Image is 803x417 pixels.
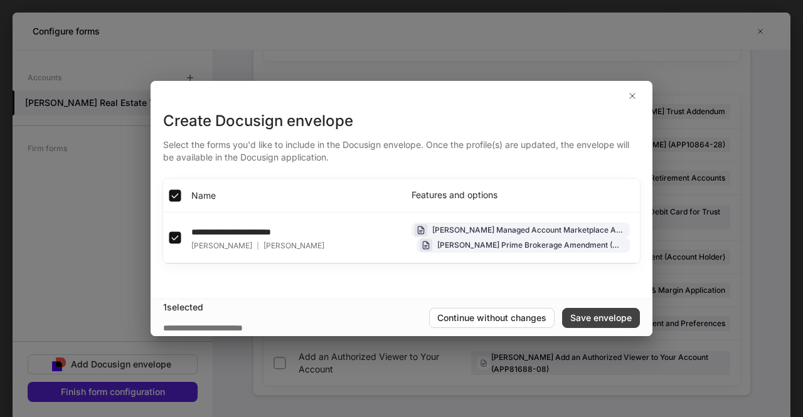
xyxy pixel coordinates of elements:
div: 1 selected [163,301,429,314]
div: Select the forms you'd like to include in the Docusign envelope. Once the profile(s) are updated,... [163,131,640,164]
button: Continue without changes [429,308,555,328]
div: Save envelope [570,312,632,324]
span: Name [191,189,216,202]
div: Continue without changes [437,312,546,324]
div: [PERSON_NAME] Prime Brokerage Amendment (Account Holder) [437,239,624,251]
div: [PERSON_NAME] Managed Account Marketplace Account Application for Trust Accounts [432,224,624,236]
button: Save envelope [562,308,640,328]
div: Create Docusign envelope [163,111,640,131]
span: [PERSON_NAME] [263,241,324,251]
div: [PERSON_NAME] [191,241,324,251]
th: Features and options [401,179,640,213]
